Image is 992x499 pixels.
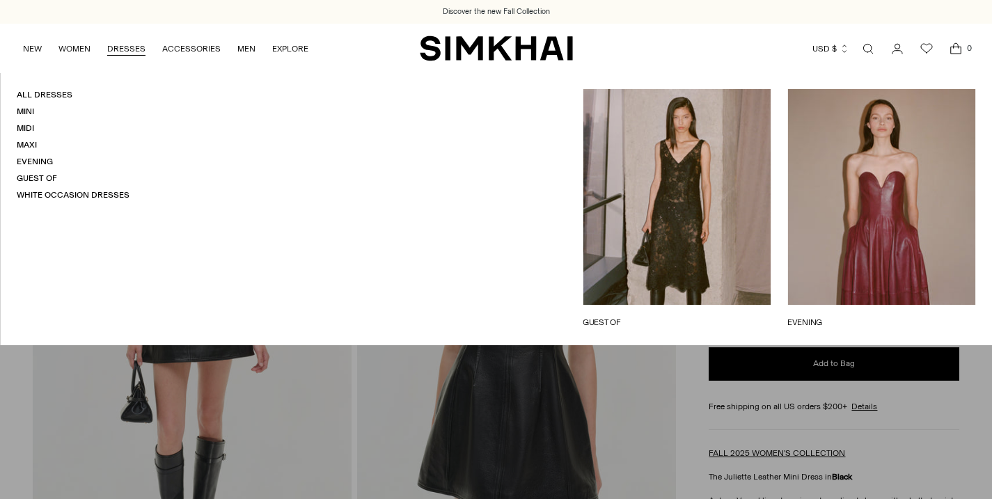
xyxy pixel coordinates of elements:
a: NEW [23,33,42,64]
a: Wishlist [913,35,940,63]
a: Open cart modal [942,35,970,63]
a: EXPLORE [272,33,308,64]
a: WOMEN [58,33,90,64]
span: 0 [963,42,975,54]
button: USD $ [812,33,849,64]
a: Open search modal [854,35,882,63]
a: MEN [237,33,255,64]
a: ACCESSORIES [162,33,221,64]
a: Go to the account page [883,35,911,63]
a: Discover the new Fall Collection [443,6,550,17]
a: SIMKHAI [420,35,573,62]
a: DRESSES [107,33,145,64]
